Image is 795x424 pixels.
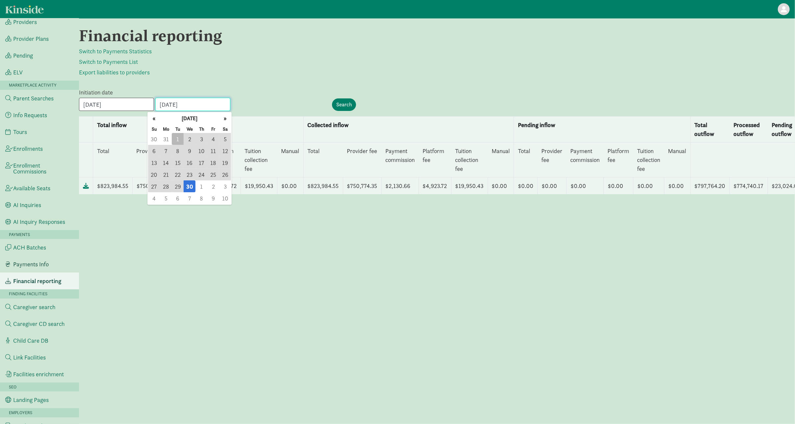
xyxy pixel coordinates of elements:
span: Marketplace Activity [9,82,57,88]
td: Total [303,143,343,177]
button: [DATE] [160,113,219,124]
span: ELV [13,69,23,75]
span: Info Requests [13,112,47,118]
span: 3 [219,180,231,192]
td: $0.00 [567,177,604,195]
span: Sa [219,125,231,133]
td: Tuition collection fee [633,143,664,177]
span: SEO [9,384,16,390]
td: $774,740.17 [730,177,768,195]
span: Employers [9,410,32,415]
h2: Financial reporting [79,26,494,45]
td: $750,774.35 [133,177,171,195]
span: Providers [13,19,37,25]
span: 29 [172,180,184,192]
td: $797,764.20 [690,177,730,195]
span: Available Seats [13,185,50,191]
td: Provider fee [343,143,381,177]
span: 10 [195,145,207,157]
span: 9 [207,192,219,204]
span: 19 [219,157,231,169]
span: Pending [13,53,33,59]
span: 20 [148,169,160,180]
span: 25 [207,169,219,180]
th: Processed outflow [730,117,768,143]
span: 2 [184,133,195,145]
span: Financial reporting [13,278,61,284]
button: » [219,113,231,124]
span: 11 [207,145,219,157]
span: ACH Batches [13,245,46,251]
div: Chat Widget [762,392,795,424]
td: $0.00 [664,177,691,195]
span: 4 [207,133,219,145]
span: 30 [148,133,160,145]
label: Initiation date [79,89,113,96]
th: Total outflow [690,117,730,143]
span: Caregiver search [13,304,55,310]
span: 12 [219,145,231,157]
span: 24 [195,169,207,180]
td: Platform fee [604,143,633,177]
td: Total [514,143,538,177]
span: 4 [148,192,160,204]
span: 1 [195,180,207,192]
td: $0.00 [488,177,514,195]
span: 5 [160,192,172,204]
span: 10 [219,192,231,204]
span: Link Facilities [13,355,46,360]
span: Su [148,125,160,133]
span: 6 [172,192,184,204]
span: 22 [172,169,184,180]
span: 23 [184,169,195,180]
span: Payments [9,232,30,237]
td: Tuition collection fee [451,143,488,177]
span: 8 [195,192,207,204]
span: Mo [160,125,172,133]
td: $2,130.66 [381,177,419,195]
td: $0.00 [277,177,304,195]
span: 15 [172,157,184,169]
td: Manual [488,143,514,177]
span: 31 [160,133,172,145]
span: 2 [207,180,219,192]
span: Parent Searches [13,95,54,101]
span: Payments Info [13,261,49,267]
span: 18 [207,157,219,169]
input: Search [332,98,356,111]
td: $823,984.55 [303,177,343,195]
td: $19,950.43 [241,177,277,195]
td: Provider fee [538,143,567,177]
th: Pending inflow [514,117,691,143]
td: $0.00 [538,177,567,195]
span: 17 [195,157,207,169]
span: 5 [219,133,231,145]
td: Manual [277,143,304,177]
span: Enrollment Commissions [13,163,74,174]
th: Collected inflow [303,117,514,143]
span: 6 [148,145,160,157]
span: Child Care DB [13,338,48,344]
td: $0.00 [604,177,633,195]
span: 13 [148,157,160,169]
span: Fr [207,125,219,133]
a: Switch to Payments Statistics [79,47,152,55]
span: Tours [13,129,27,135]
td: $0.00 [633,177,664,195]
span: Provider Plans [13,36,49,42]
td: Payment commission [567,143,604,177]
td: Platform fee [419,143,451,177]
td: $750,774.35 [343,177,381,195]
a: Switch to Payments List [79,58,138,66]
span: Landing Pages [13,397,49,403]
span: 16 [184,157,195,169]
span: 21 [160,169,172,180]
span: 3 [195,133,207,145]
span: 7 [160,145,172,157]
span: 8 [172,145,184,157]
td: Manual [664,143,691,177]
span: AI Inquiries [13,202,41,208]
td: $4,923.72 [419,177,451,195]
th: Total inflow [93,117,304,143]
td: Tuition collection fee [241,143,277,177]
